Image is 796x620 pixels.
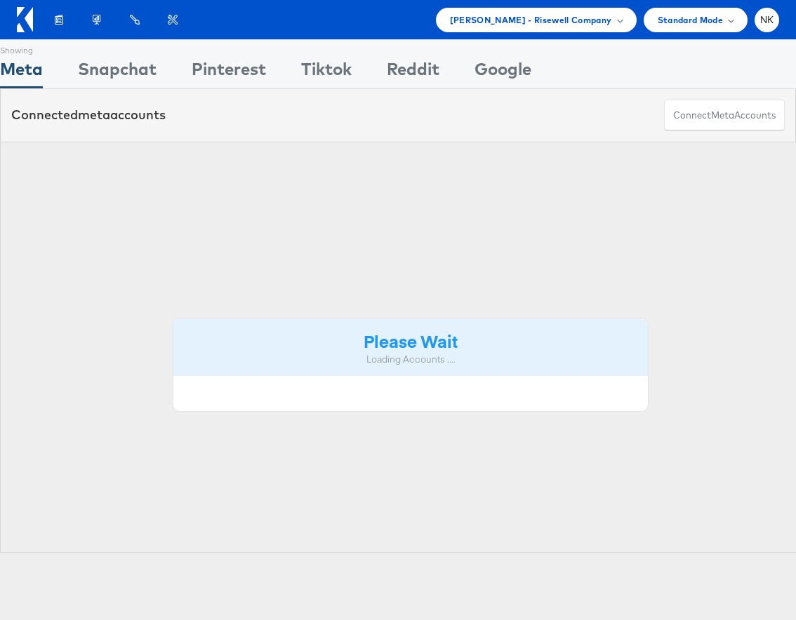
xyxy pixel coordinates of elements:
strong: Please Wait [364,329,458,352]
div: Tiktok [301,57,352,88]
span: meta [78,107,110,123]
div: Snapchat [78,57,157,88]
span: NK [760,15,774,25]
div: Google [475,57,531,88]
span: Standard Mode [658,13,723,27]
div: Reddit [387,57,439,88]
span: meta [711,109,734,122]
div: Loading Accounts .... [184,353,637,366]
span: [PERSON_NAME] - Risewell Company [450,13,612,27]
button: ConnectmetaAccounts [664,100,785,131]
div: Connected accounts [11,106,166,124]
div: Pinterest [192,57,266,88]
